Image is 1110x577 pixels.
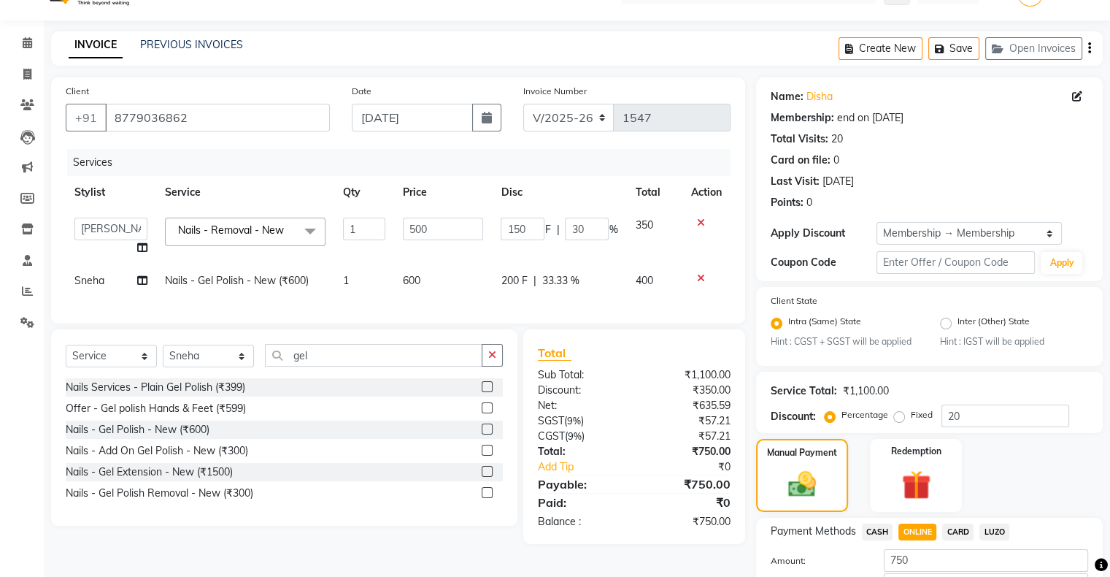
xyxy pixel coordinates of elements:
[928,37,979,60] button: Save
[634,367,741,383] div: ₹1,100.00
[942,524,974,540] span: CARD
[634,475,741,493] div: ₹750.00
[352,85,371,98] label: Date
[66,465,233,480] div: Nails - Gel Extension - New (₹1500)
[771,383,837,399] div: Service Total:
[609,222,617,237] span: %
[67,149,741,176] div: Services
[533,273,536,288] span: |
[876,251,1036,274] input: Enter Offer / Coupon Code
[156,176,334,209] th: Service
[843,383,889,399] div: ₹1,100.00
[771,195,803,210] div: Points:
[105,104,330,131] input: Search by Name/Mobile/Email/Code
[771,255,876,270] div: Coupon Code
[556,222,559,237] span: |
[527,367,634,383] div: Sub Total:
[771,153,830,168] div: Card on file:
[1041,252,1082,274] button: Apply
[841,408,888,421] label: Percentage
[394,176,492,209] th: Price
[567,415,581,427] span: 9%
[837,110,903,126] div: end on [DATE]
[806,195,812,210] div: 0
[760,554,873,568] label: Amount:
[527,429,634,444] div: ( )
[940,335,1088,348] small: Hint : IGST will be applied
[66,85,89,98] label: Client
[985,37,1082,60] button: Open Invoices
[833,153,839,168] div: 0
[806,89,833,104] a: Disha
[527,383,634,398] div: Discount:
[66,104,107,131] button: +91
[66,486,253,501] div: Nails - Gel Polish Removal - New (₹300)
[66,176,156,209] th: Stylist
[635,218,652,232] span: 350
[544,222,550,237] span: F
[66,422,209,437] div: Nails - Gel Polish - New (₹600)
[568,430,582,442] span: 9%
[634,413,741,429] div: ₹57.21
[634,444,741,459] div: ₹750.00
[265,344,482,367] input: Search or Scan
[334,176,394,209] th: Qty
[979,524,1009,540] span: LUZO
[788,315,861,332] label: Intra (Same) State
[66,401,246,416] div: Offer - Gel polish Hands & Feet (₹599)
[527,459,652,475] a: Add Tip
[771,174,820,189] div: Last Visit:
[771,131,828,147] div: Total Visits:
[771,226,876,241] div: Apply Discount
[891,445,941,458] label: Redemption
[893,467,940,503] img: _gift.svg
[771,409,816,424] div: Discount:
[74,274,104,287] span: Sneha
[634,429,741,444] div: ₹57.21
[634,398,741,413] div: ₹635.59
[527,398,634,413] div: Net:
[527,514,634,530] div: Balance :
[69,32,123,58] a: INVOICE
[538,429,565,443] span: CGST
[492,176,626,209] th: Disc
[626,176,682,209] th: Total
[911,408,933,421] label: Fixed
[284,223,290,237] a: x
[767,446,837,459] label: Manual Payment
[634,383,741,398] div: ₹350.00
[771,524,856,539] span: Payment Methods
[682,176,731,209] th: Action
[527,444,634,459] div: Total:
[898,524,936,540] span: ONLINE
[634,514,741,530] div: ₹750.00
[822,174,854,189] div: [DATE]
[771,110,834,126] div: Membership:
[140,38,243,51] a: PREVIOUS INVOICES
[779,468,825,500] img: _cash.svg
[403,274,420,287] span: 600
[884,549,1088,572] input: Amount
[635,274,652,287] span: 400
[527,475,634,493] div: Payable:
[862,524,893,540] span: CASH
[66,380,245,395] div: Nails Services - Plain Gel Polish (₹399)
[957,315,1030,332] label: Inter (Other) State
[831,131,843,147] div: 20
[527,494,634,511] div: Paid:
[839,37,922,60] button: Create New
[501,273,527,288] span: 200 F
[178,223,284,237] span: Nails - Removal - New
[527,413,634,429] div: ( )
[165,274,309,287] span: Nails - Gel Polish - New (₹600)
[652,459,741,475] div: ₹0
[66,443,248,459] div: Nails - Add On Gel Polish - New (₹300)
[538,414,564,427] span: SGST
[523,85,587,98] label: Invoice Number
[771,294,817,307] label: Client State
[538,345,571,361] span: Total
[771,89,803,104] div: Name:
[541,273,579,288] span: 33.33 %
[634,494,741,511] div: ₹0
[343,274,349,287] span: 1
